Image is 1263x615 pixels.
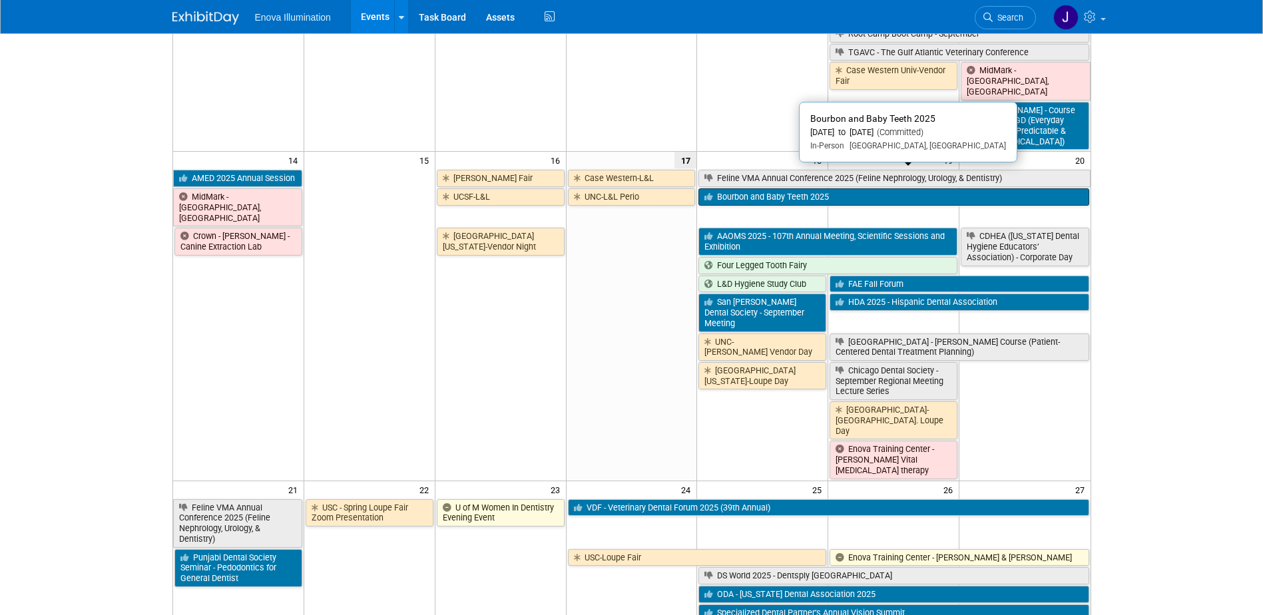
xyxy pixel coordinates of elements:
a: MidMark - [GEOGRAPHIC_DATA], [GEOGRAPHIC_DATA] [961,62,1090,100]
span: Enova Illumination [255,12,331,23]
a: [PERSON_NAME] Fair [437,170,565,187]
span: 20 [1074,152,1091,168]
a: UCSF-L&L [437,188,565,206]
a: Search [975,6,1036,29]
span: [GEOGRAPHIC_DATA], [GEOGRAPHIC_DATA] [844,141,1006,150]
a: MidMark - [GEOGRAPHIC_DATA], [GEOGRAPHIC_DATA] [173,188,302,226]
a: ODA - [US_STATE] Dental Association 2025 [698,586,1089,603]
a: Case Western-L&L [568,170,696,187]
a: FAE Fall Forum [830,276,1089,293]
a: VDF - Veterinary Dental Forum 2025 (39th Annual) [568,499,1089,516]
span: 26 [942,481,959,498]
a: [PERSON_NAME] - Course with NorCalAGD (Everyday Root Canals: Predictable & Reliable [MEDICAL_DATA]) [961,102,1089,150]
a: San [PERSON_NAME] Dental Society - September Meeting [698,294,826,331]
a: AAOMS 2025 - 107th Annual Meeting, Scientific Sessions and Exhibition [698,228,957,255]
a: Enova Training Center - [PERSON_NAME] Vital [MEDICAL_DATA] therapy [830,441,957,479]
a: Crown - [PERSON_NAME] - Canine Extraction Lab [174,228,302,255]
a: Bourbon and Baby Teeth 2025 [698,188,1089,206]
a: Case Western Univ-Vendor Fair [830,62,957,89]
a: L&D Hygiene Study Club [698,276,826,293]
span: 24 [680,481,696,498]
span: Search [993,13,1023,23]
a: USC-Loupe Fair [568,549,827,566]
span: 21 [287,481,304,498]
a: Feline VMA Annual Conference 2025 (Feline Nephrology, Urology, & Dentistry) [173,499,302,548]
a: Feline VMA Annual Conference 2025 (Feline Nephrology, Urology, & Dentistry) [698,170,1090,187]
a: TGAVC - The Gulf Atlantic Veterinary Conference [830,44,1089,61]
a: USC - Spring Loupe Fair Zoom Presentation [306,499,433,526]
img: ExhibitDay [172,11,239,25]
a: UNC-[PERSON_NAME] Vendor Day [698,333,826,361]
a: U of M Women In Dentistry Evening Event [437,499,565,526]
a: HDA 2025 - Hispanic Dental Association [830,294,1089,311]
a: CDHEA ([US_STATE] Dental Hygiene Educators’ Association) - Corporate Day [961,228,1089,266]
span: 27 [1074,481,1091,498]
span: 14 [287,152,304,168]
a: [GEOGRAPHIC_DATA][US_STATE]-Vendor Night [437,228,565,255]
a: Chicago Dental Society - September Regional Meeting Lecture Series [830,362,957,400]
a: [GEOGRAPHIC_DATA][US_STATE]-Loupe Day [698,362,826,389]
span: 23 [549,481,566,498]
span: 25 [811,481,828,498]
span: 16 [549,152,566,168]
span: 17 [674,152,696,168]
span: Bourbon and Baby Teeth 2025 [810,113,935,124]
a: Punjabi Dental Society Seminar - Pedodontics for General Dentist [174,549,302,587]
span: 22 [418,481,435,498]
span: (Committed) [874,127,923,137]
a: [GEOGRAPHIC_DATA]-[GEOGRAPHIC_DATA]. Loupe Day [830,401,957,439]
a: Enova Training Center - [PERSON_NAME] & [PERSON_NAME] [830,549,1089,566]
a: [GEOGRAPHIC_DATA] - [PERSON_NAME] Course (Patient-Centered Dental Treatment Planning) [830,333,1089,361]
span: 15 [418,152,435,168]
a: UNC-L&L Perio [568,188,696,206]
div: [DATE] to [DATE] [810,127,1006,138]
span: In-Person [810,141,844,150]
a: AMED 2025 Annual Session [173,170,302,187]
a: Four Legged Tooth Fairy [698,257,957,274]
img: Janelle Tlusty [1053,5,1079,30]
a: DS World 2025 - Dentsply [GEOGRAPHIC_DATA] [698,567,1089,584]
